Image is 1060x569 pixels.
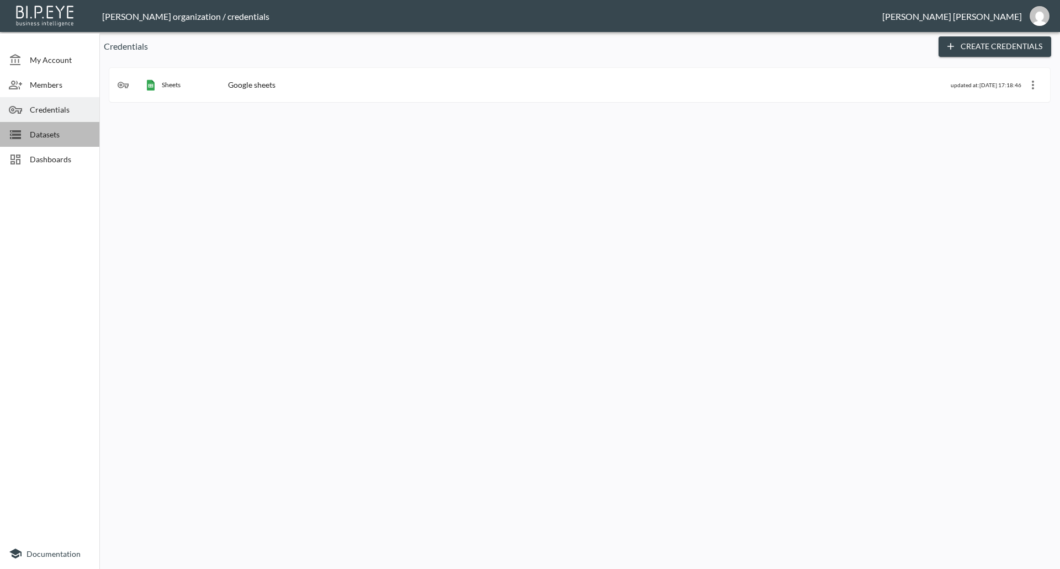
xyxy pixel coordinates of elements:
div: Google sheets [228,80,275,89]
button: Create Credentials [939,36,1051,57]
span: Documentation [26,549,81,559]
div: [PERSON_NAME] organization / credentials [102,11,882,22]
img: d3b79b7ae7d6876b06158c93d1632626 [1030,6,1050,26]
p: Credentials [104,40,930,53]
span: Credentials [30,104,91,115]
div: updated at: [DATE] 17:18:46 [951,82,1021,88]
p: Sheets [162,81,181,89]
a: Documentation [9,547,91,560]
button: more [1024,76,1042,94]
span: My Account [30,54,91,66]
span: Datasets [30,129,91,140]
img: google sheets [145,79,156,91]
img: bipeye-logo [14,3,77,28]
button: jessica@mutualart.com [1022,3,1057,29]
span: Dashboards [30,153,91,165]
div: [PERSON_NAME] [PERSON_NAME] [882,11,1022,22]
span: Members [30,79,91,91]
